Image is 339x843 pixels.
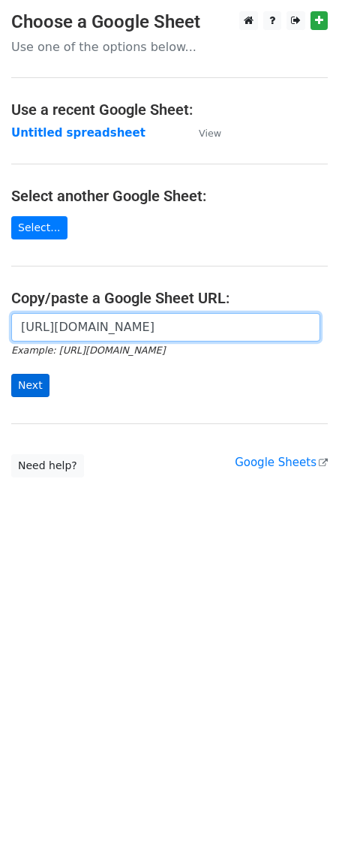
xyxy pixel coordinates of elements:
a: View [184,126,221,140]
a: Google Sheets [235,456,328,469]
h4: Select another Google Sheet: [11,187,328,205]
small: View [199,128,221,139]
iframe: Chat Widget [264,771,339,843]
h4: Use a recent Google Sheet: [11,101,328,119]
p: Use one of the options below... [11,39,328,55]
small: Example: [URL][DOMAIN_NAME] [11,345,165,356]
input: Paste your Google Sheet URL here [11,313,320,342]
a: Need help? [11,454,84,477]
h3: Choose a Google Sheet [11,11,328,33]
h4: Copy/paste a Google Sheet URL: [11,289,328,307]
a: Untitled spreadsheet [11,126,145,140]
a: Select... [11,216,67,239]
input: Next [11,374,49,397]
